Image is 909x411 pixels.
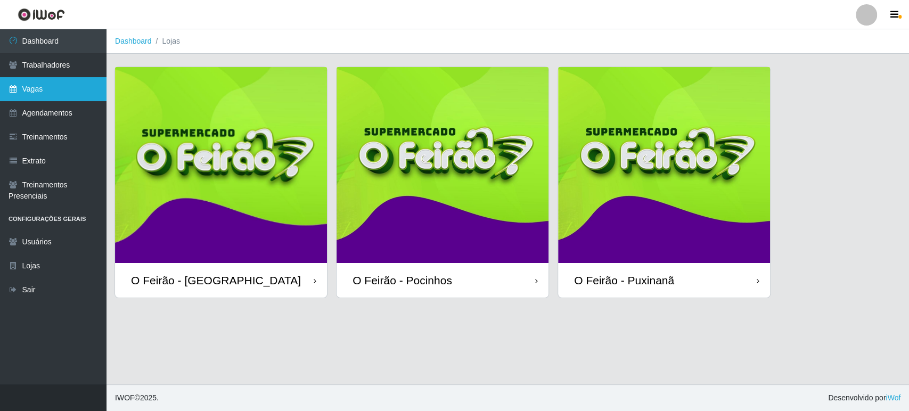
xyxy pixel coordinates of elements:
[115,392,159,404] span: © 2025 .
[886,393,900,402] a: iWof
[107,29,909,54] nav: breadcrumb
[337,67,548,298] a: O Feirão - Pocinhos
[353,274,452,287] div: O Feirão - Pocinhos
[131,274,301,287] div: O Feirão - [GEOGRAPHIC_DATA]
[558,67,770,298] a: O Feirão - Puxinanã
[337,67,548,263] img: cardImg
[558,67,770,263] img: cardImg
[115,67,327,263] img: cardImg
[152,36,180,47] li: Lojas
[18,8,65,21] img: CoreUI Logo
[115,393,135,402] span: IWOF
[115,67,327,298] a: O Feirão - [GEOGRAPHIC_DATA]
[574,274,674,287] div: O Feirão - Puxinanã
[828,392,900,404] span: Desenvolvido por
[115,37,152,45] a: Dashboard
